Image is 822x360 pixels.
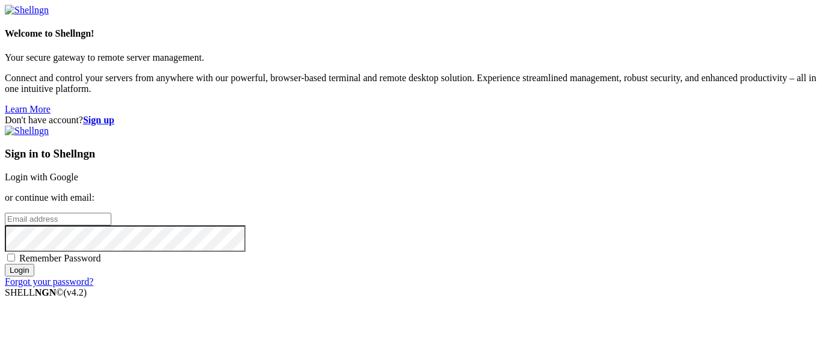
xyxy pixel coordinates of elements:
img: Shellngn [5,5,49,16]
a: Sign up [83,115,114,125]
a: Learn More [5,104,51,114]
div: Don't have account? [5,115,817,126]
img: Shellngn [5,126,49,136]
p: or continue with email: [5,192,817,203]
p: Connect and control your servers from anywhere with our powerful, browser-based terminal and remo... [5,73,817,94]
a: Forgot your password? [5,276,93,287]
p: Your secure gateway to remote server management. [5,52,817,63]
span: 4.2.0 [64,287,87,297]
input: Remember Password [7,254,15,261]
a: Login with Google [5,172,78,182]
span: Remember Password [19,253,101,263]
h4: Welcome to Shellngn! [5,28,817,39]
h3: Sign in to Shellngn [5,147,817,160]
input: Email address [5,213,111,225]
input: Login [5,264,34,276]
span: SHELL © [5,287,87,297]
b: NGN [35,287,57,297]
